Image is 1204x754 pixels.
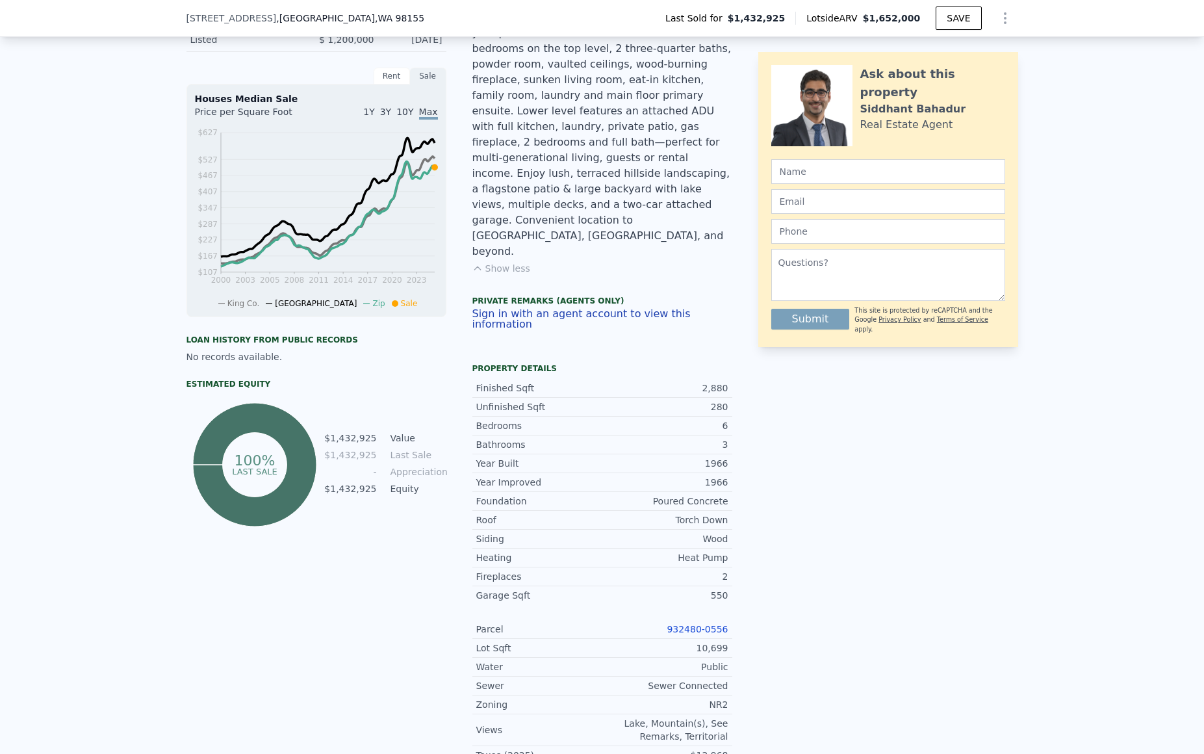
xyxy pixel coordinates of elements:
[186,12,277,25] span: [STREET_ADDRESS]
[385,33,442,46] div: [DATE]
[259,276,279,285] tspan: 2005
[771,189,1005,214] input: Email
[198,155,218,164] tspan: $527
[227,299,260,308] span: King Co.
[319,34,374,45] span: $ 1,200,000
[476,623,602,636] div: Parcel
[602,457,728,470] div: 1966
[324,465,377,479] td: -
[235,276,255,285] tspan: 2003
[476,679,602,692] div: Sewer
[771,219,1005,244] input: Phone
[198,235,218,244] tspan: $227
[198,252,218,261] tspan: $167
[476,570,602,583] div: Fireplaces
[410,68,446,84] div: Sale
[476,513,602,526] div: Roof
[388,465,446,479] td: Appreciation
[388,482,446,496] td: Equity
[401,299,418,308] span: Sale
[602,419,728,432] div: 6
[602,589,728,602] div: 550
[937,316,988,323] a: Terms of Service
[476,589,602,602] div: Garage Sqft
[476,419,602,432] div: Bedrooms
[472,309,732,330] button: Sign in with an agent account to view this information
[476,698,602,711] div: Zoning
[860,65,1005,101] div: Ask about this property
[878,316,921,323] a: Privacy Policy
[363,107,374,117] span: 1Y
[419,107,438,120] span: Max
[275,299,357,308] span: [GEOGRAPHIC_DATA]
[388,431,446,445] td: Value
[667,624,728,634] a: 932480-0556
[476,551,602,564] div: Heating
[476,642,602,655] div: Lot Sqft
[602,642,728,655] div: 10,699
[309,276,329,285] tspan: 2011
[854,306,1005,334] div: This site is protected by reCAPTCHA and the Google and apply.
[235,452,275,469] tspan: 100%
[476,457,602,470] div: Year Built
[476,723,602,736] div: Views
[186,379,446,389] div: Estimated Equity
[602,570,728,583] div: 2
[190,33,306,46] div: Listed
[198,268,218,277] tspan: $107
[476,495,602,508] div: Foundation
[602,400,728,413] div: 280
[380,107,391,117] span: 3Y
[806,12,862,25] span: Lotside ARV
[284,276,304,285] tspan: 2008
[396,107,413,117] span: 10Y
[602,551,728,564] div: Heat Pump
[602,438,728,451] div: 3
[771,159,1005,184] input: Name
[324,448,377,462] td: $1,432,925
[602,717,728,743] div: Lake, Mountain(s), See Remarks, Territorial
[665,12,728,25] span: Last Sold for
[602,660,728,673] div: Public
[382,276,402,285] tspan: 2020
[195,105,316,126] div: Price per Square Foot
[472,363,732,374] div: Property details
[333,276,353,285] tspan: 2014
[476,438,602,451] div: Bathrooms
[198,220,218,229] tspan: $287
[602,382,728,395] div: 2,880
[372,299,385,308] span: Zip
[186,335,446,345] div: Loan history from public records
[375,13,424,23] span: , WA 98155
[388,448,446,462] td: Last Sale
[195,92,438,105] div: Houses Median Sale
[771,309,850,330] button: Submit
[198,171,218,180] tspan: $467
[602,513,728,526] div: Torch Down
[198,187,218,196] tspan: $407
[936,6,981,30] button: SAVE
[324,431,377,445] td: $1,432,925
[992,5,1018,31] button: Show Options
[374,68,410,84] div: Rent
[602,476,728,489] div: 1966
[863,13,921,23] span: $1,652,000
[860,117,953,133] div: Real Estate Agent
[324,482,377,496] td: $1,432,925
[476,532,602,545] div: Siding
[186,350,446,363] div: No records available.
[198,128,218,137] tspan: $627
[602,679,728,692] div: Sewer Connected
[602,698,728,711] div: NR2
[233,466,278,476] tspan: Last Sale
[860,101,966,117] div: Siddhant Bahadur
[472,262,530,275] button: Show less
[728,12,786,25] span: $1,432,925
[476,476,602,489] div: Year Improved
[602,495,728,508] div: Poured Concrete
[276,12,424,25] span: , [GEOGRAPHIC_DATA]
[357,276,378,285] tspan: 2017
[602,532,728,545] div: Wood
[476,400,602,413] div: Unfinished Sqft
[406,276,426,285] tspan: 2023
